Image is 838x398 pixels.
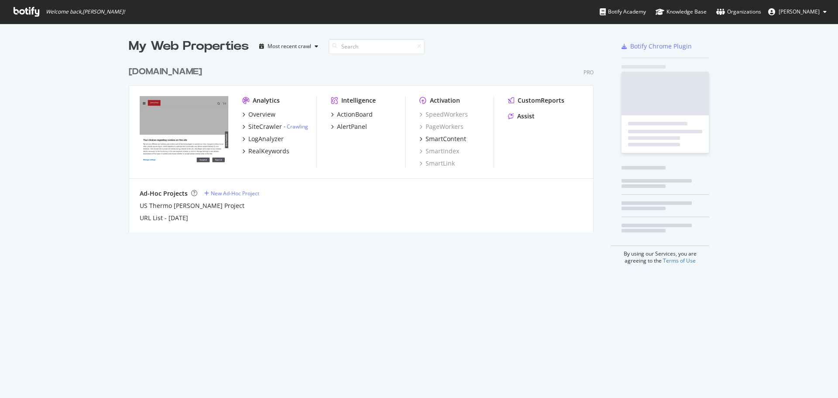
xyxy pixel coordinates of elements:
div: Most recent crawl [268,44,311,49]
span: Genna Carbone [779,8,820,15]
div: Overview [248,110,275,119]
a: Crawling [287,123,308,130]
div: Knowledge Base [656,7,707,16]
div: - [284,123,308,130]
div: AlertPanel [337,122,367,131]
a: US Thermo [PERSON_NAME] Project [140,201,244,210]
a: SmartContent [419,135,466,143]
a: Botify Chrome Plugin [622,42,692,51]
div: By using our Services, you are agreeing to the [611,246,709,264]
div: Assist [517,112,535,121]
div: Analytics [253,96,280,105]
div: Organizations [716,7,761,16]
div: LogAnalyzer [248,135,284,143]
div: Activation [430,96,460,105]
a: LogAnalyzer [242,135,284,143]
div: Botify Academy [600,7,646,16]
a: Assist [508,112,535,121]
div: New Ad-Hoc Project [211,190,259,197]
a: Terms of Use [663,257,696,264]
a: ActionBoard [331,110,373,119]
span: Welcome back, [PERSON_NAME] ! [46,8,125,15]
a: RealKeywords [242,147,289,156]
div: grid [129,55,601,232]
button: Most recent crawl [256,39,322,53]
div: Intelligence [341,96,376,105]
div: Botify Chrome Plugin [630,42,692,51]
a: PageWorkers [419,122,464,131]
a: SiteCrawler- Crawling [242,122,308,131]
div: Ad-Hoc Projects [140,189,188,198]
div: SiteCrawler [248,122,282,131]
div: Pro [584,69,594,76]
img: thermofisher.com [140,96,228,167]
div: CustomReports [518,96,564,105]
a: SmartLink [419,159,455,168]
a: SmartIndex [419,147,459,156]
div: ActionBoard [337,110,373,119]
a: New Ad-Hoc Project [204,190,259,197]
div: My Web Properties [129,38,249,55]
div: [DOMAIN_NAME] [129,66,202,78]
a: CustomReports [508,96,564,105]
button: [PERSON_NAME] [761,5,834,19]
div: RealKeywords [248,147,289,156]
a: AlertPanel [331,122,367,131]
a: [DOMAIN_NAME] [129,66,206,78]
a: URL List - [DATE] [140,214,188,222]
input: Search [329,39,425,54]
a: SpeedWorkers [419,110,468,119]
a: Overview [242,110,275,119]
div: SmartContent [426,135,466,143]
